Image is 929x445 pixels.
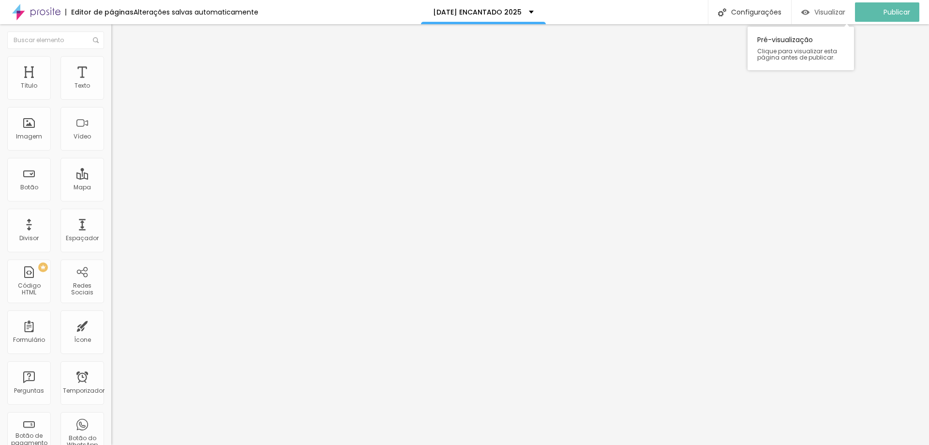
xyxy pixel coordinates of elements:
font: Código HTML [18,281,41,296]
font: Botão [20,183,38,191]
font: Pré-visualização [757,35,813,45]
font: Temporizador [63,386,105,395]
iframe: Editor [111,24,929,445]
font: Clique para visualizar esta página antes de publicar. [757,47,837,61]
font: Mapa [74,183,91,191]
img: view-1.svg [801,8,809,16]
button: Publicar [855,2,919,22]
font: Divisor [19,234,39,242]
font: Título [21,81,37,90]
font: Perguntas [14,386,44,395]
button: Visualizar [792,2,855,22]
img: Ícone [93,37,99,43]
font: Espaçador [66,234,99,242]
font: Publicar [884,7,910,17]
font: Configurações [731,7,781,17]
font: Texto [75,81,90,90]
font: Alterações salvas automaticamente [134,7,258,17]
font: Imagem [16,132,42,140]
font: Editor de páginas [71,7,134,17]
font: Redes Sociais [71,281,93,296]
font: Ícone [74,336,91,344]
font: Vídeo [74,132,91,140]
font: Formulário [13,336,45,344]
font: Visualizar [814,7,845,17]
img: Ícone [718,8,726,16]
input: Buscar elemento [7,31,104,49]
font: [DATE] ENCANTADO 2025 [433,7,522,17]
